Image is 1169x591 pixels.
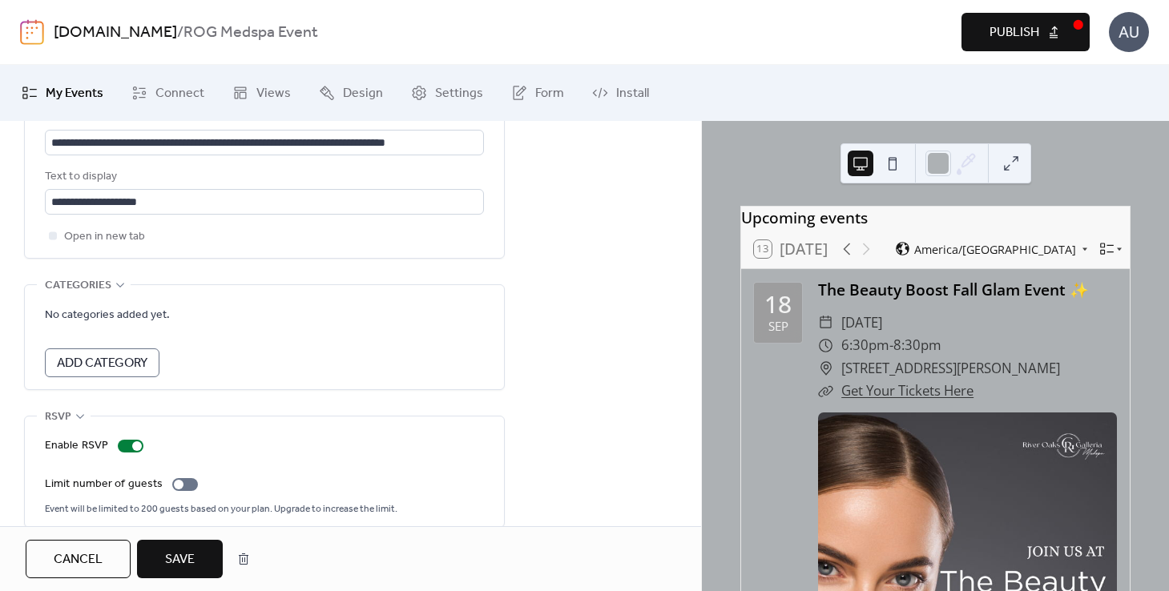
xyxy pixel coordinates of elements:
[26,540,131,578] button: Cancel
[914,243,1076,255] span: America/[GEOGRAPHIC_DATA]
[20,19,44,45] img: logo
[307,71,395,115] a: Design
[54,18,177,48] a: [DOMAIN_NAME]
[741,207,1130,230] div: Upcoming events
[183,18,318,48] b: ROG Medspa Event
[818,357,833,380] div: ​
[961,13,1090,51] button: Publish
[841,381,973,400] a: Get Your Tickets Here
[45,503,397,516] span: Event will be limited to 200 guests based on your plan. Upgrade to increase the limit.
[177,18,183,48] b: /
[841,334,889,357] span: 6:30pm
[399,71,495,115] a: Settings
[818,334,833,357] div: ​
[1109,12,1149,52] div: AU
[990,23,1039,42] span: Publish
[841,357,1060,380] span: [STREET_ADDRESS][PERSON_NAME]
[818,312,833,335] div: ​
[343,84,383,103] span: Design
[45,348,159,377] button: Add Category
[45,306,170,325] span: No categories added yet.
[57,354,147,373] span: Add Category
[45,167,481,187] div: Text to display
[45,408,71,427] span: RSVP
[616,84,649,103] span: Install
[818,279,1089,300] a: The Beauty Boost Fall Glam Event ✨
[256,84,291,103] span: Views
[45,276,111,295] span: Categories
[54,550,103,569] span: Cancel
[764,292,792,316] div: 18
[580,71,661,115] a: Install
[818,380,833,403] div: ​
[893,334,941,357] span: 8:30pm
[45,475,163,494] div: Limit number of guests
[841,312,882,335] span: [DATE]
[45,108,481,127] div: URL
[435,84,483,103] span: Settings
[137,540,223,578] button: Save
[119,71,216,115] a: Connect
[155,84,204,103] span: Connect
[46,84,103,103] span: My Events
[889,334,893,357] span: -
[220,71,303,115] a: Views
[535,84,564,103] span: Form
[64,227,145,247] span: Open in new tab
[10,71,115,115] a: My Events
[768,320,788,332] div: Sep
[499,71,576,115] a: Form
[45,436,108,456] div: Enable RSVP
[165,550,195,569] span: Save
